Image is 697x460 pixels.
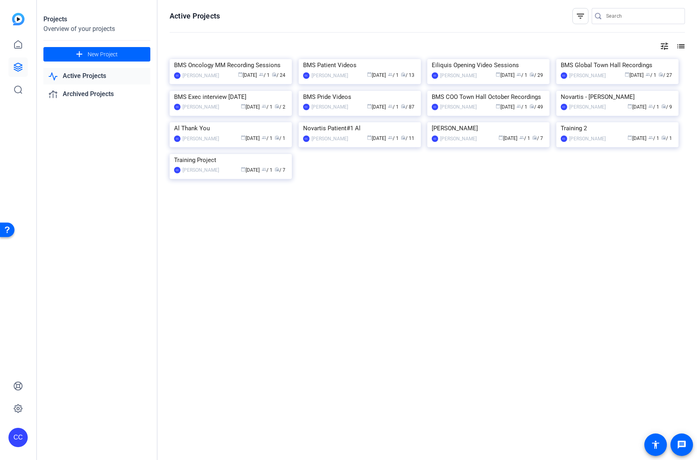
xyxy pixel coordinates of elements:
span: / 9 [661,104,672,110]
span: [DATE] [496,104,515,110]
span: / 1 [262,104,273,110]
span: [DATE] [627,136,646,141]
mat-icon: add [74,49,84,60]
span: / 29 [529,72,543,78]
span: [DATE] [627,104,646,110]
span: calendar_today [367,72,372,77]
div: CC [561,136,567,142]
div: CC [432,72,438,79]
span: group [648,135,653,140]
div: [PERSON_NAME] [440,103,477,111]
div: [PERSON_NAME] [569,103,606,111]
span: radio [275,135,279,140]
div: [PERSON_NAME] [182,103,219,111]
div: CC [303,72,310,79]
span: / 24 [272,72,285,78]
div: CC [174,72,180,79]
span: group [519,135,524,140]
span: radio [401,72,406,77]
span: / 1 [648,136,659,141]
span: radio [275,167,279,172]
div: BMS Global Town Hall Recordings [561,59,674,71]
div: BMS COO Town Hall October Recordings [432,91,545,103]
span: calendar_today [367,135,372,140]
span: group [262,104,266,109]
div: BMS Patient Videos [303,59,416,71]
mat-icon: list [675,41,685,51]
span: calendar_today [627,135,632,140]
span: / 1 [388,104,399,110]
span: group [646,72,650,77]
span: / 1 [648,104,659,110]
span: calendar_today [367,104,372,109]
span: / 1 [388,136,399,141]
span: [DATE] [625,72,644,78]
span: radio [529,72,534,77]
mat-icon: message [677,440,687,450]
div: Training Project [174,154,287,166]
span: / 1 [262,136,273,141]
span: group [517,72,521,77]
div: BMS Pride Videos [303,91,416,103]
div: CC [561,104,567,110]
span: / 1 [661,136,672,141]
span: [DATE] [367,104,386,110]
span: calendar_today [241,167,246,172]
span: / 2 [275,104,285,110]
span: / 11 [401,136,414,141]
div: Eiliquis Opening Video Sessions [432,59,545,71]
span: group [517,104,521,109]
span: / 1 [388,72,399,78]
div: [PERSON_NAME] [312,103,348,111]
span: / 27 [658,72,672,78]
div: BMS Exec interview [DATE] [174,91,287,103]
span: calendar_today [498,135,503,140]
span: / 1 [646,72,656,78]
div: CC [561,72,567,79]
div: CC [303,136,310,142]
span: New Project [88,50,118,59]
img: blue-gradient.svg [12,13,25,25]
span: / 1 [262,167,273,173]
div: CC [432,104,438,110]
span: [DATE] [241,167,260,173]
span: group [262,167,266,172]
div: [PERSON_NAME] [440,72,477,80]
div: [PERSON_NAME] [432,122,545,134]
div: CC [174,104,180,110]
div: Novartis Patient#1 Al [303,122,416,134]
span: calendar_today [241,135,246,140]
div: [PERSON_NAME] [569,72,606,80]
span: calendar_today [496,72,500,77]
span: radio [661,104,666,109]
span: radio [532,135,537,140]
div: [PERSON_NAME] [182,135,219,143]
span: [DATE] [241,104,260,110]
span: calendar_today [627,104,632,109]
div: Overview of your projects [43,24,150,34]
div: Projects [43,14,150,24]
div: BMS Oncology MM Recording Sessions [174,59,287,71]
span: radio [275,104,279,109]
span: radio [529,104,534,109]
span: / 49 [529,104,543,110]
span: [DATE] [498,136,517,141]
span: [DATE] [367,136,386,141]
span: / 7 [532,136,543,141]
span: calendar_today [496,104,500,109]
span: radio [401,135,406,140]
mat-icon: accessibility [651,440,660,450]
a: Active Projects [43,68,150,84]
span: group [259,72,264,77]
span: radio [401,104,406,109]
span: / 1 [517,104,527,110]
button: New Project [43,47,150,62]
div: [PERSON_NAME] [182,166,219,174]
div: CC [432,136,438,142]
span: radio [272,72,277,77]
span: / 1 [259,72,270,78]
span: calendar_today [625,72,629,77]
span: / 13 [401,72,414,78]
span: / 1 [275,136,285,141]
span: / 87 [401,104,414,110]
